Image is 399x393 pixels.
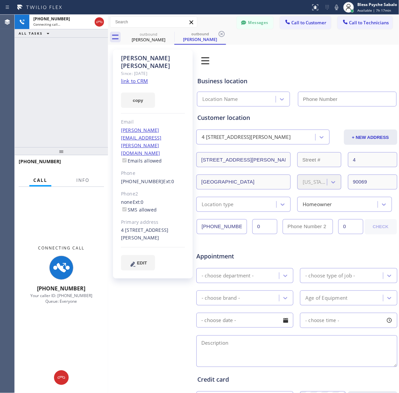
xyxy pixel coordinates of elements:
[196,152,291,167] input: Address
[121,158,162,164] label: Emails allowed
[121,190,185,198] div: Phone2
[33,177,47,183] span: Call
[19,158,61,165] span: [PHONE_NUMBER]
[121,170,185,177] div: Phone
[37,285,86,292] span: [PHONE_NUMBER]
[121,118,185,126] div: Email
[121,198,185,214] div: none
[348,175,397,190] input: ZIP
[280,16,331,29] button: Call to Customer
[202,294,240,302] div: - choose brand -
[122,207,127,211] input: SMS allowed
[357,2,397,7] div: Bless Psyche Sabalo
[202,134,291,141] div: 4 [STREET_ADDRESS][PERSON_NAME]
[121,206,157,213] label: SMS allowed
[19,31,43,36] span: ALL TASKS
[76,177,89,183] span: Info
[33,16,70,22] span: [PHONE_NUMBER]
[305,317,339,323] span: - choose time -
[54,370,69,385] button: Hang up
[303,200,332,208] div: Homeowner
[305,294,347,302] div: Age of Equipment
[305,272,355,279] div: - choose type of job -
[121,93,155,108] button: copy
[196,51,215,70] img: 0z2ufo+1LK1lpbjt5drc1XD0bnnlpun5fRe3jBXTlaPqG+JvTQggABAgRuCwj6M7qMMI5mZPQW9JGuOgECBAj8BAT92W+QEcb...
[121,78,148,84] a: link to CRM
[196,175,291,190] input: City
[175,30,225,44] div: Seth Allen
[348,152,397,167] input: Apt. #
[133,199,144,205] span: Ext: 0
[332,3,341,12] button: Mute
[365,219,397,234] button: CHECK
[197,77,396,86] div: Business location
[15,29,56,37] button: ALL TASKS
[344,130,397,145] button: + NEW ADDRESS
[72,174,93,187] button: Info
[38,245,85,251] span: Connecting Call
[33,22,60,27] span: Connecting call…
[121,226,185,242] div: 4 [STREET_ADDRESS][PERSON_NAME]
[121,70,185,77] div: Since: [DATE]
[123,32,174,37] div: outbound
[121,127,162,156] a: [PERSON_NAME][EMAIL_ADDRESS][PERSON_NAME][DOMAIN_NAME]
[197,375,396,384] div: Credit card
[121,255,155,270] button: EDIT
[283,219,333,234] input: Phone Number 2
[175,36,225,42] div: [PERSON_NAME]
[30,293,92,304] span: Your caller ID: [PHONE_NUMBER] Queue: Everyone
[237,16,273,29] button: Messages
[123,30,174,45] div: Seth Allen
[122,158,127,163] input: Emails allowed
[121,178,163,185] a: [PHONE_NUMBER]
[197,113,396,122] div: Customer location
[292,20,327,26] span: Call to Customer
[123,37,174,43] div: [PERSON_NAME]
[202,96,238,103] div: Location Name
[95,17,104,27] button: Hang up
[175,31,225,36] div: outbound
[297,152,341,167] input: Street #
[298,92,396,107] input: Phone Number
[197,219,247,234] input: Phone Number
[137,260,147,265] span: EDIT
[110,17,197,27] input: Search
[196,252,262,261] span: Appointment
[202,200,234,208] div: Location type
[121,218,185,226] div: Primary address
[121,54,185,70] div: [PERSON_NAME] [PERSON_NAME]
[29,174,51,187] button: Call
[349,20,389,26] span: Call to Technicians
[163,178,174,185] span: Ext: 0
[338,219,363,234] input: Ext. 2
[252,219,277,234] input: Ext.
[338,16,393,29] button: Call to Technicians
[196,313,293,328] input: - choose date -
[202,272,254,279] div: - choose department -
[357,8,391,13] span: Available | 7h 17min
